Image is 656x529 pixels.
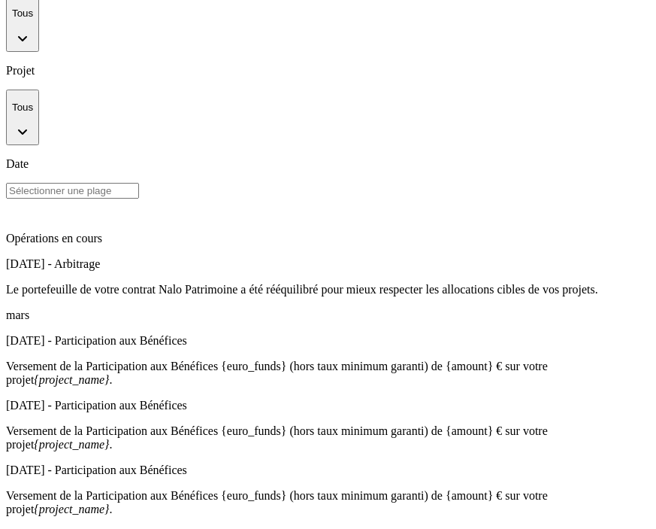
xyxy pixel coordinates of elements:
[6,183,139,199] input: Sélectionner une plage
[6,232,650,245] p: Opérations en cours
[6,464,187,476] span: [DATE] - Participation aux Bénéfices
[6,90,39,146] button: Tous
[12,8,33,19] p: Tous
[6,309,650,322] p: mars
[6,157,650,171] p: Date
[6,489,548,515] span: Versement de la Participation aux Bénéfices {euro_funds} (hors taux minimum garanti) de {amount} ...
[34,373,109,386] em: {project_name}
[6,360,548,386] span: Versement de la Participation aux Bénéfices {euro_funds} (hors taux minimum garanti) de {amount} ...
[34,503,109,515] em: {project_name}
[6,257,100,270] span: [DATE] - Arbitrage
[6,334,187,347] span: [DATE] - Participation aux Bénéfices
[12,102,33,113] p: Tous
[34,438,109,451] em: {project_name}
[6,424,548,451] span: Versement de la Participation aux Bénéfices {euro_funds} (hors taux minimum garanti) de {amount} ...
[6,64,650,78] p: Projet
[6,283,598,296] span: Le portefeuille de votre contrat Nalo Patrimoine a été rééquilibré pour mieux respecter les alloc...
[6,399,187,412] span: [DATE] - Participation aux Bénéfices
